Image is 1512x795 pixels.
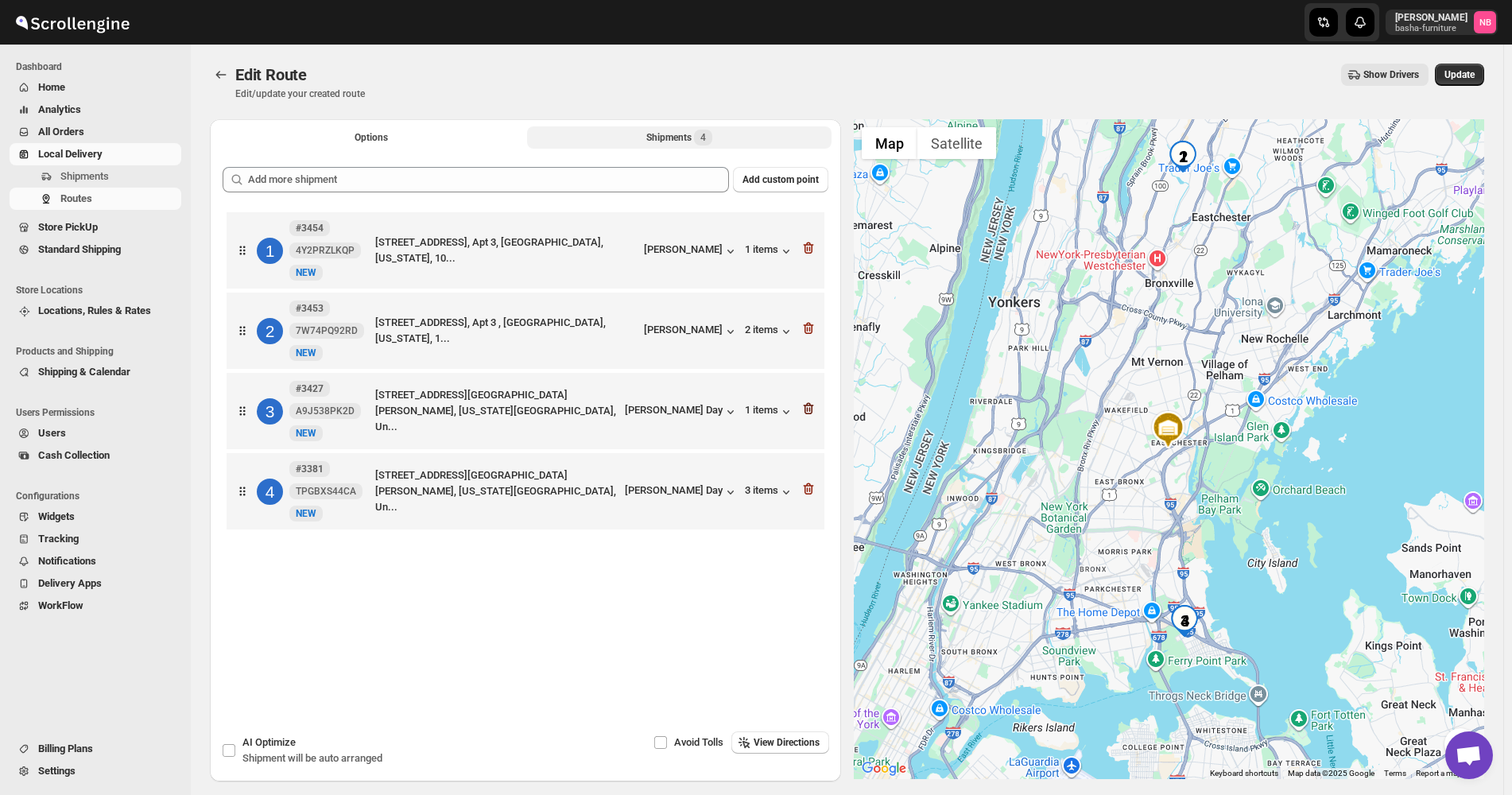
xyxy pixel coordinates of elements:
button: Shipping & Calendar [10,361,181,383]
button: [PERSON_NAME] Day [625,404,739,420]
a: Report a map error [1416,769,1479,778]
div: 4 [257,479,283,505]
div: 3 [257,398,283,425]
span: Users [38,427,66,439]
span: 7W74PQ92RD [296,324,358,337]
text: NB [1479,17,1491,28]
button: [PERSON_NAME] Day [625,484,739,500]
div: 1 items [745,404,794,420]
span: Users Permissions [16,406,183,419]
b: #3381 [296,463,324,475]
button: Analytics [10,99,181,121]
span: Cash Collection [38,449,110,461]
button: User menu [1386,10,1498,35]
button: Notifications [10,550,181,572]
span: Analytics [38,103,81,115]
img: Google [858,758,910,779]
span: TPGBXS44CA [296,485,356,498]
div: 2#34537W74PQ92RDNewNEW[STREET_ADDRESS], Apt 3 , [GEOGRAPHIC_DATA], [US_STATE], 1...[PERSON_NAME]2... [227,293,824,369]
div: [STREET_ADDRESS][GEOGRAPHIC_DATA][PERSON_NAME], [US_STATE][GEOGRAPHIC_DATA], Un... [375,387,618,435]
span: Billing Plans [38,743,93,754]
button: WorkFlow [10,595,181,617]
div: [PERSON_NAME] [644,324,739,339]
span: NEW [296,508,316,519]
a: Terms [1384,769,1406,778]
span: Shipment will be auto arranged [242,752,382,764]
input: Add more shipment [248,167,729,192]
span: Home [38,81,65,93]
b: #3454 [296,223,324,234]
span: Store PickUp [38,221,98,233]
span: Add custom point [742,173,819,186]
button: Routes [210,64,232,86]
span: Dashboard [16,60,183,73]
div: 4#3381TPGBXS44CANewNEW[STREET_ADDRESS][GEOGRAPHIC_DATA][PERSON_NAME], [US_STATE][GEOGRAPHIC_DATA]... [227,453,824,529]
span: Products and Shipping [16,345,183,358]
div: 1#34544Y2PRZLKQPNewNEW[STREET_ADDRESS], Apt 3, [GEOGRAPHIC_DATA], [US_STATE], 10...[PERSON_NAME]1... [227,212,824,289]
span: All Orders [38,126,84,138]
b: #3427 [296,383,324,394]
span: 4 [700,131,706,144]
button: Locations, Rules & Rates [10,300,181,322]
button: Add custom point [733,167,828,192]
span: A9J538PK2D [296,405,355,417]
span: WorkFlow [38,599,83,611]
div: Selected Shipments [210,154,841,676]
button: 3 items [745,484,794,500]
div: [STREET_ADDRESS], Apt 3 , [GEOGRAPHIC_DATA], [US_STATE], 1... [375,315,638,347]
span: Local Delivery [38,148,103,160]
p: basha-furniture [1395,24,1467,33]
button: Keyboard shortcuts [1210,768,1278,779]
span: Configurations [16,490,183,502]
div: 2 [257,318,283,344]
span: NEW [296,347,316,359]
span: NEW [296,267,316,278]
span: Notifications [38,555,96,567]
img: ScrollEngine [13,2,132,42]
span: Routes [60,192,92,204]
p: Edit/update your created route [235,87,365,100]
span: Tracking [38,533,79,545]
button: Show street map [862,127,917,159]
button: Show Drivers [1341,64,1429,86]
button: Map camera controls [1444,728,1476,760]
a: Open chat [1445,731,1493,779]
div: [STREET_ADDRESS][GEOGRAPHIC_DATA][PERSON_NAME], [US_STATE][GEOGRAPHIC_DATA], Un... [375,467,618,515]
span: Avoid Tolls [674,736,723,748]
button: Show satellite imagery [917,127,996,159]
span: Store Locations [16,284,183,297]
span: Map data ©2025 Google [1288,769,1374,778]
div: 2 [1167,141,1199,173]
button: 1 items [745,243,794,259]
button: 2 items [745,324,794,339]
span: 4Y2PRZLKQP [296,244,355,257]
span: Locations, Rules & Rates [38,304,151,316]
button: Cash Collection [10,444,181,467]
button: [PERSON_NAME] [644,243,739,259]
span: Shipments [60,170,109,182]
button: All Orders [10,121,181,143]
span: Delivery Apps [38,577,102,589]
span: Nael Basha [1474,11,1496,33]
span: AI Optimize [242,736,296,748]
button: Settings [10,760,181,782]
span: Update [1444,68,1475,81]
button: Routes [10,188,181,210]
span: View Directions [754,736,820,749]
div: 1 [257,238,283,264]
button: Home [10,76,181,99]
button: Billing Plans [10,738,181,760]
span: Standard Shipping [38,243,121,255]
button: Selected Shipments [527,126,832,149]
span: Shipping & Calendar [38,366,130,378]
div: [STREET_ADDRESS], Apt 3, [GEOGRAPHIC_DATA], [US_STATE], 10... [375,235,638,266]
span: Show Drivers [1363,68,1419,81]
button: Delivery Apps [10,572,181,595]
div: Shipments [646,130,712,145]
button: Tracking [10,528,181,550]
p: [PERSON_NAME] [1395,11,1467,24]
span: NEW [296,428,316,439]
